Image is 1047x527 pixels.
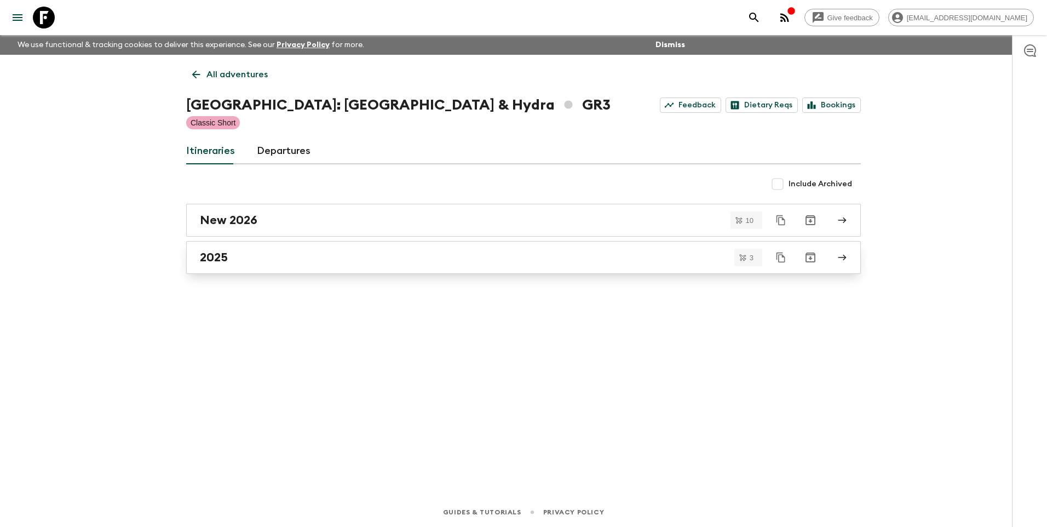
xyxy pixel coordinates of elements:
a: Itineraries [186,138,235,164]
a: Privacy Policy [543,506,604,518]
span: 3 [743,254,760,261]
p: Classic Short [191,117,235,128]
h2: 2025 [200,250,228,265]
span: Give feedback [821,14,879,22]
a: All adventures [186,64,274,85]
h1: [GEOGRAPHIC_DATA]: [GEOGRAPHIC_DATA] & Hydra GR3 [186,94,611,116]
span: 10 [739,217,760,224]
a: Guides & Tutorials [443,506,521,518]
p: All adventures [206,68,268,81]
span: Include Archived [789,179,852,190]
a: New 2026 [186,204,861,237]
h2: New 2026 [200,213,257,227]
a: Give feedback [804,9,879,26]
span: [EMAIL_ADDRESS][DOMAIN_NAME] [901,14,1033,22]
a: Dietary Reqs [726,98,798,113]
p: We use functional & tracking cookies to deliver this experience. See our for more. [13,35,369,55]
button: Archive [799,209,821,231]
a: Departures [257,138,310,164]
button: menu [7,7,28,28]
a: Bookings [802,98,861,113]
div: [EMAIL_ADDRESS][DOMAIN_NAME] [888,9,1034,26]
a: Privacy Policy [277,41,330,49]
button: Duplicate [771,248,791,267]
button: Archive [799,247,821,268]
button: Dismiss [653,37,688,53]
a: 2025 [186,241,861,274]
a: Feedback [660,98,721,113]
button: Duplicate [771,210,791,230]
button: search adventures [743,7,765,28]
